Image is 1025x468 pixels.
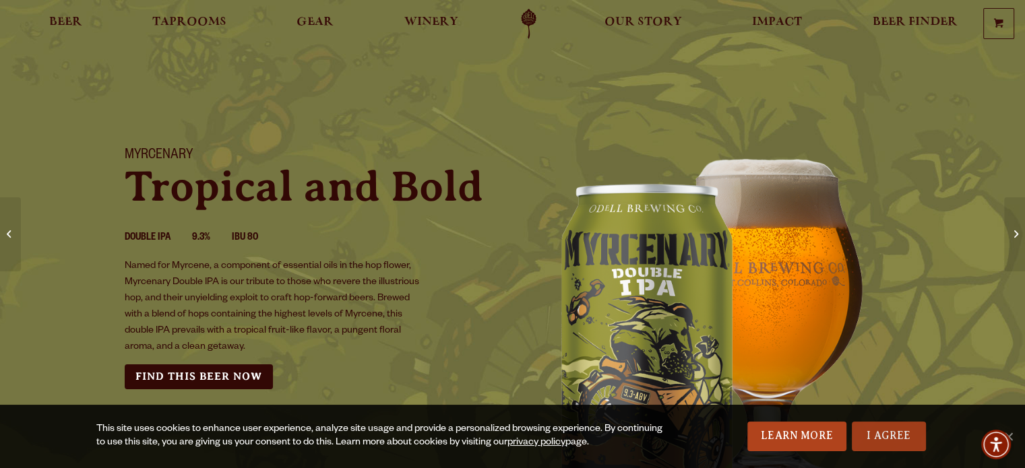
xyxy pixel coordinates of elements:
[743,9,811,39] a: Impact
[507,438,565,448] a: privacy policy
[752,17,802,28] span: Impact
[604,17,682,28] span: Our Story
[152,17,226,28] span: Taprooms
[596,9,691,39] a: Our Story
[396,9,467,39] a: Winery
[144,9,235,39] a: Taprooms
[125,364,273,389] a: Find this Beer Now
[404,17,458,28] span: Winery
[96,423,671,450] div: This site uses cookies to enhance user experience, analyze site usage and provide a personalized ...
[40,9,91,39] a: Beer
[125,230,192,247] li: Double IPA
[192,230,232,247] li: 9.3%
[872,17,957,28] span: Beer Finder
[288,9,342,39] a: Gear
[297,17,334,28] span: Gear
[49,17,82,28] span: Beer
[503,9,554,39] a: Odell Home
[747,422,846,451] a: Learn More
[232,230,280,247] li: IBU 80
[125,147,497,165] h1: Myrcenary
[125,165,497,208] p: Tropical and Bold
[125,259,423,356] p: Named for Myrcene, a component of essential oils in the hop flower, Myrcenary Double IPA is our t...
[852,422,926,451] a: I Agree
[981,430,1011,459] div: Accessibility Menu
[863,9,966,39] a: Beer Finder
